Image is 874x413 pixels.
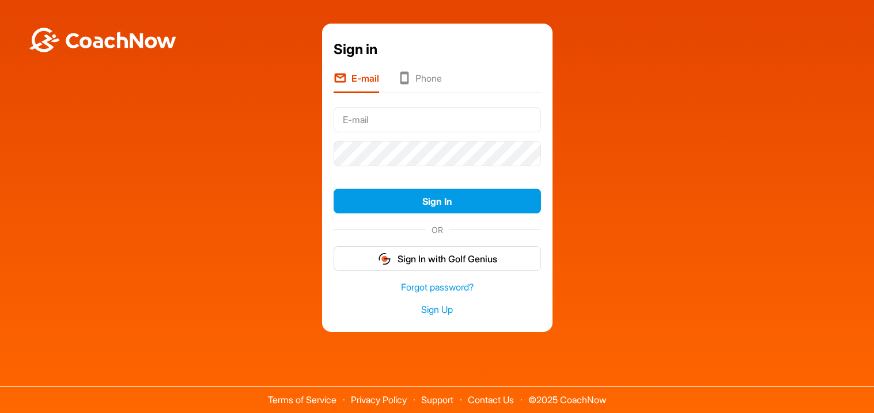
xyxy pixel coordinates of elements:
[351,394,407,406] a: Privacy Policy
[334,303,541,316] a: Sign Up
[421,394,453,406] a: Support
[334,71,379,93] li: E-mail
[334,39,541,60] div: Sign in
[268,394,336,406] a: Terms of Service
[334,281,541,294] a: Forgot password?
[468,394,514,406] a: Contact Us
[334,189,541,213] button: Sign In
[28,28,177,52] img: BwLJSsUCoWCh5upNqxVrqldRgqLPVwmV24tXu5FoVAoFEpwwqQ3VIfuoInZCoVCoTD4vwADAC3ZFMkVEQFDAAAAAElFTkSuQmCC
[334,107,541,132] input: E-mail
[398,71,442,93] li: Phone
[377,252,392,266] img: gg_logo
[334,246,541,271] button: Sign In with Golf Genius
[523,387,612,404] span: © 2025 CoachNow
[426,224,449,236] span: OR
